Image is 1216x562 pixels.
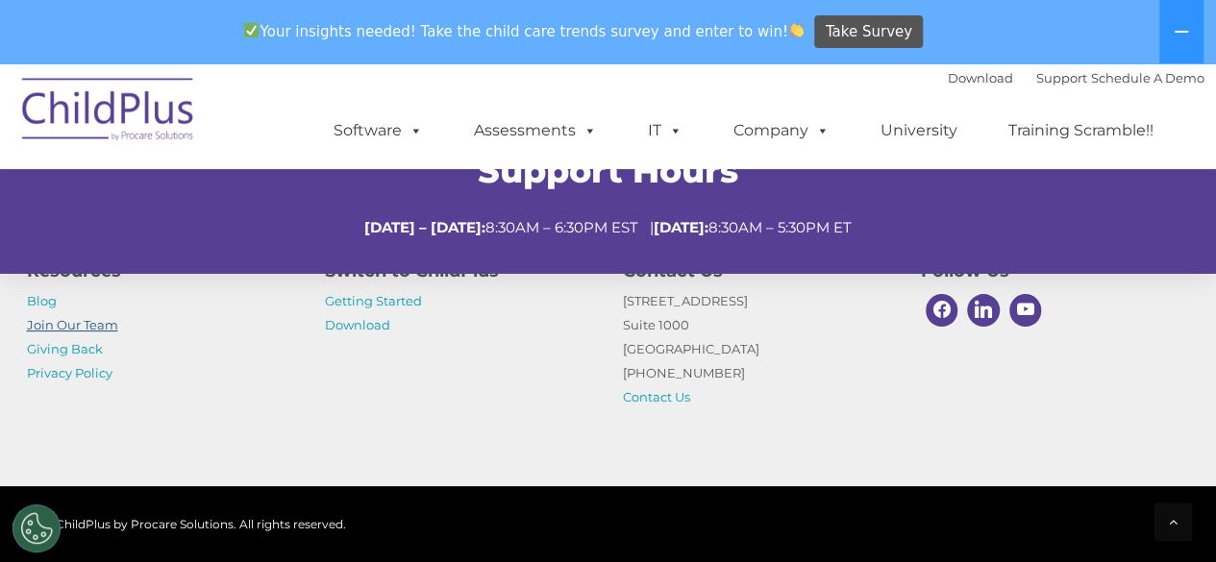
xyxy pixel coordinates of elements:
[27,341,103,356] a: Giving Back
[989,111,1173,150] a: Training Scramble!!
[364,218,485,236] strong: [DATE] – [DATE]:
[826,15,912,49] span: Take Survey
[629,111,702,150] a: IT
[1036,70,1087,86] a: Support
[714,111,849,150] a: Company
[654,218,708,236] strong: [DATE]:
[325,293,422,308] a: Getting Started
[236,12,812,50] span: Your insights needed! Take the child care trends survey and enter to win!
[455,111,616,150] a: Assessments
[12,517,346,531] span: © 2025 ChildPlus by Procare Solutions. All rights reserved.
[948,70,1204,86] font: |
[27,365,112,380] a: Privacy Policy
[325,317,390,332] a: Download
[623,389,690,404] a: Contact Us
[623,289,892,409] p: [STREET_ADDRESS] Suite 1000 [GEOGRAPHIC_DATA] [PHONE_NUMBER]
[861,111,977,150] a: University
[27,317,118,332] a: Join Our Team
[948,70,1013,86] a: Download
[244,23,259,37] img: ✅
[789,23,804,37] img: 👏
[921,289,963,331] a: Facebook
[364,218,852,236] span: 8:30AM – 6:30PM EST | 8:30AM – 5:30PM ET
[27,293,57,308] a: Blog
[1005,289,1047,331] a: Youtube
[12,64,205,160] img: ChildPlus by Procare Solutions
[962,289,1005,331] a: Linkedin
[814,15,923,49] a: Take Survey
[12,504,61,552] button: Cookies Settings
[314,111,442,150] a: Software
[478,150,738,191] span: Support Hours
[1091,70,1204,86] a: Schedule A Demo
